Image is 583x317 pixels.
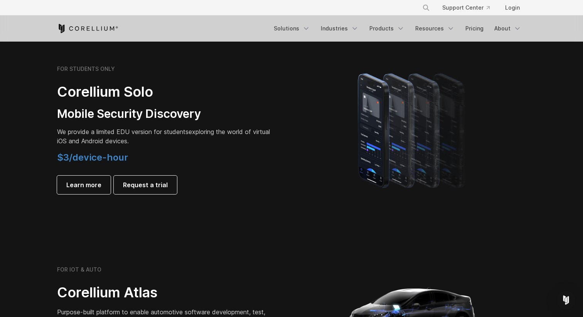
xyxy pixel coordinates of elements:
[57,152,128,163] span: $3/device-hour
[413,1,526,15] div: Navigation Menu
[316,22,363,35] a: Industries
[123,180,168,190] span: Request a trial
[57,127,273,146] p: exploring the world of virtual iOS and Android devices.
[419,1,433,15] button: Search
[269,22,526,35] div: Navigation Menu
[57,107,273,121] h3: Mobile Security Discovery
[66,180,101,190] span: Learn more
[436,1,496,15] a: Support Center
[114,176,177,194] a: Request a trial
[499,1,526,15] a: Login
[461,22,488,35] a: Pricing
[411,22,459,35] a: Resources
[57,266,101,273] h6: FOR IOT & AUTO
[57,83,273,101] h2: Corellium Solo
[269,22,315,35] a: Solutions
[365,22,409,35] a: Products
[57,284,273,301] h2: Corellium Atlas
[57,128,189,136] span: We provide a limited EDU version for students
[57,65,115,72] h6: FOR STUDENTS ONLY
[342,62,483,197] img: A lineup of four iPhone models becoming more gradient and blurred
[490,22,526,35] a: About
[57,24,118,33] a: Corellium Home
[557,291,575,309] div: Open Intercom Messenger
[57,176,111,194] a: Learn more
